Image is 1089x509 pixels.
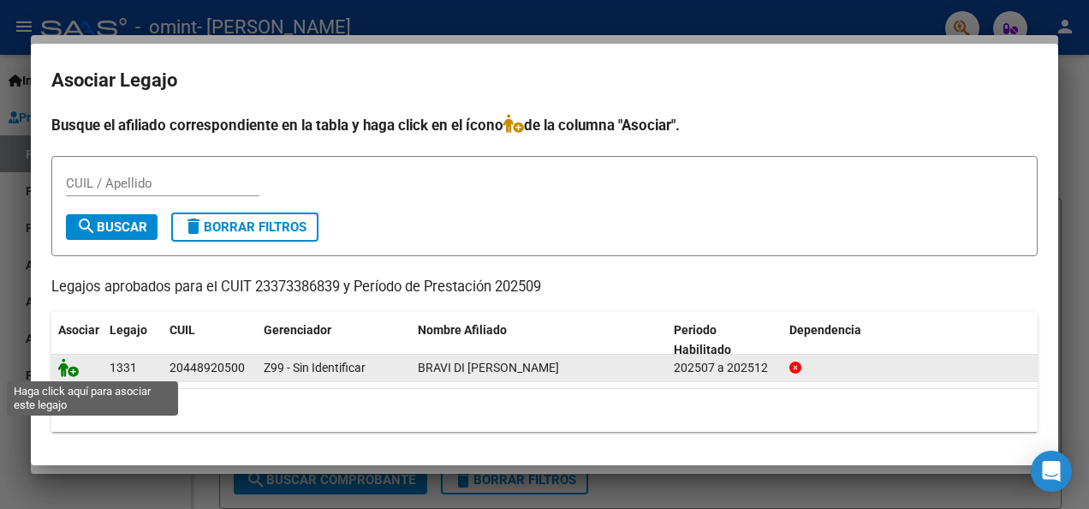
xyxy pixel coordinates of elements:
[1031,451,1072,492] div: Open Intercom Messenger
[789,323,861,337] span: Dependencia
[418,361,559,374] span: BRAVI DI DIEGO JOAQUIN TOMAS
[674,323,731,356] span: Periodo Habilitado
[110,361,137,374] span: 1331
[58,323,99,337] span: Asociar
[103,312,163,368] datatable-header-cell: Legajo
[163,312,257,368] datatable-header-cell: CUIL
[667,312,783,368] datatable-header-cell: Periodo Habilitado
[783,312,1038,368] datatable-header-cell: Dependencia
[110,323,147,337] span: Legajo
[183,216,204,237] mat-icon: delete
[418,323,507,337] span: Nombre Afiliado
[170,323,195,337] span: CUIL
[66,214,158,240] button: Buscar
[411,312,667,368] datatable-header-cell: Nombre Afiliado
[674,358,776,378] div: 202507 a 202512
[51,114,1038,136] h4: Busque el afiliado correspondiente en la tabla y haga click en el ícono de la columna "Asociar".
[51,389,1038,432] div: 1 registros
[76,216,97,237] mat-icon: search
[183,219,306,235] span: Borrar Filtros
[257,312,411,368] datatable-header-cell: Gerenciador
[170,358,245,378] div: 20448920500
[51,277,1038,298] p: Legajos aprobados para el CUIT 23373386839 y Período de Prestación 202509
[76,219,147,235] span: Buscar
[264,323,331,337] span: Gerenciador
[264,361,366,374] span: Z99 - Sin Identificar
[51,312,103,368] datatable-header-cell: Asociar
[51,64,1038,97] h2: Asociar Legajo
[171,213,318,242] button: Borrar Filtros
